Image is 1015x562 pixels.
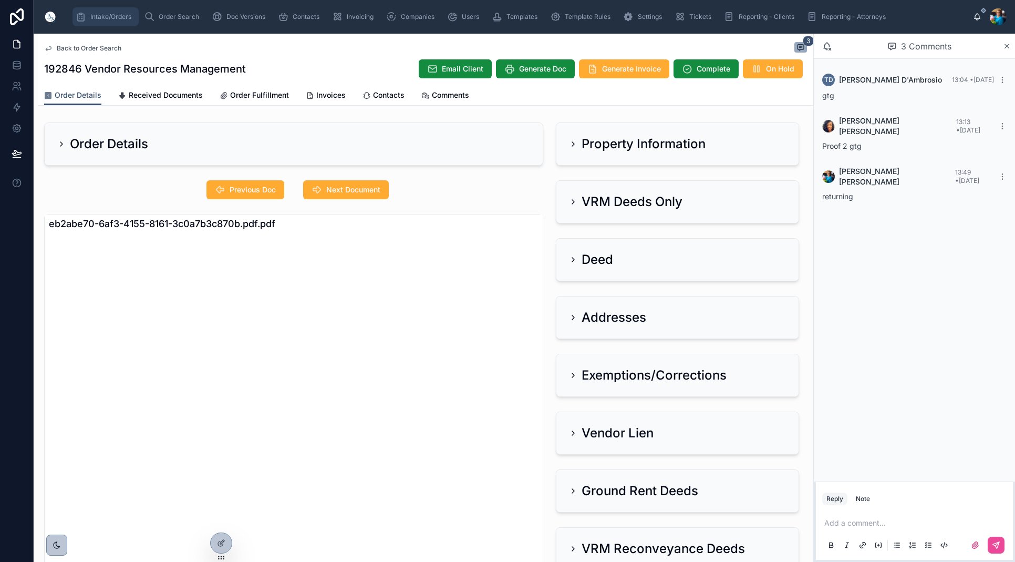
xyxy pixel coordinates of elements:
[824,76,833,84] span: TD
[129,90,203,100] span: Received Documents
[582,367,727,384] h2: Exemptions/Corrections
[794,42,807,55] button: 3
[230,90,289,100] span: Order Fulfillment
[901,40,951,53] span: 3 Comments
[803,36,814,46] span: 3
[582,309,646,326] h2: Addresses
[582,193,682,210] h2: VRM Deeds Only
[159,13,199,21] span: Order Search
[383,7,442,26] a: Companies
[141,7,206,26] a: Order Search
[671,7,719,26] a: Tickets
[582,251,613,268] h2: Deed
[70,136,148,152] h2: Order Details
[839,166,955,187] span: [PERSON_NAME] [PERSON_NAME]
[347,13,374,21] span: Invoicing
[582,136,706,152] h2: Property Information
[579,59,669,78] button: Generate Invoice
[419,59,492,78] button: Email Client
[226,13,265,21] span: Doc Versions
[674,59,739,78] button: Complete
[401,13,434,21] span: Companies
[329,7,381,26] a: Invoicing
[822,192,853,201] span: returning
[856,495,870,503] div: Note
[326,185,380,195] span: Next Document
[839,75,942,85] span: [PERSON_NAME] D'Ambrosio
[45,214,543,233] div: eb2abe70-6af3-4155-8161-3c0a7b3c870b.pdf.pdf
[602,64,661,74] span: Generate Invoice
[565,13,610,21] span: Template Rules
[638,13,662,21] span: Settings
[90,13,131,21] span: Intake/Orders
[697,64,730,74] span: Complete
[822,91,834,100] span: gtg
[743,59,803,78] button: On Hold
[362,86,405,107] a: Contacts
[421,86,469,107] a: Comments
[721,7,802,26] a: Reporting - Clients
[230,185,276,195] span: Previous Doc
[952,76,994,84] span: 13:04 • [DATE]
[547,7,618,26] a: Template Rules
[220,86,289,107] a: Order Fulfillment
[44,86,101,106] a: Order Details
[822,13,886,21] span: Reporting - Attorneys
[489,7,545,26] a: Templates
[57,44,121,53] span: Back to Order Search
[582,540,745,557] h2: VRM Reconveyance Deeds
[462,13,479,21] span: Users
[766,64,794,74] span: On Hold
[442,64,483,74] span: Email Client
[72,7,139,26] a: Intake/Orders
[432,90,469,100] span: Comments
[67,5,973,28] div: scrollable content
[496,59,575,78] button: Generate Doc
[306,86,346,107] a: Invoices
[822,141,862,150] span: Proof 2 gtg
[804,7,893,26] a: Reporting - Attorneys
[582,425,654,442] h2: Vendor Lien
[506,13,537,21] span: Templates
[839,116,956,137] span: [PERSON_NAME] [PERSON_NAME]
[209,7,273,26] a: Doc Versions
[689,13,711,21] span: Tickets
[275,7,327,26] a: Contacts
[956,118,980,134] span: 13:13 • [DATE]
[118,86,203,107] a: Received Documents
[852,493,874,505] button: Note
[206,180,284,199] button: Previous Doc
[55,90,101,100] span: Order Details
[519,64,566,74] span: Generate Doc
[822,493,847,505] button: Reply
[739,13,794,21] span: Reporting - Clients
[44,44,121,53] a: Back to Order Search
[444,7,486,26] a: Users
[582,483,698,499] h2: Ground Rent Deeds
[373,90,405,100] span: Contacts
[44,62,246,76] h1: 192846 Vendor Resources Management
[293,13,319,21] span: Contacts
[620,7,669,26] a: Settings
[42,8,59,25] img: App logo
[303,180,389,199] button: Next Document
[955,168,979,185] span: 13:49 • [DATE]
[316,90,346,100] span: Invoices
